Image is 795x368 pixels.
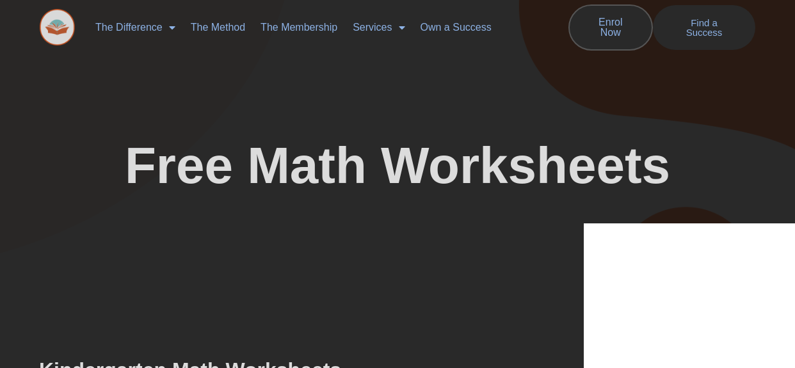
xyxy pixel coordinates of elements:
span: Find a Success [672,18,736,37]
a: The Membership [253,13,345,42]
a: Enrol Now [568,4,653,51]
h2: Free Math Worksheets [40,140,755,191]
a: Own a Success [413,13,499,42]
iframe: Chat Widget [584,223,795,368]
nav: Menu [88,13,527,42]
a: The Difference [88,13,183,42]
a: Services [345,13,412,42]
a: The Method [183,13,253,42]
span: Enrol Now [589,17,632,38]
a: Find a Success [653,5,755,50]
